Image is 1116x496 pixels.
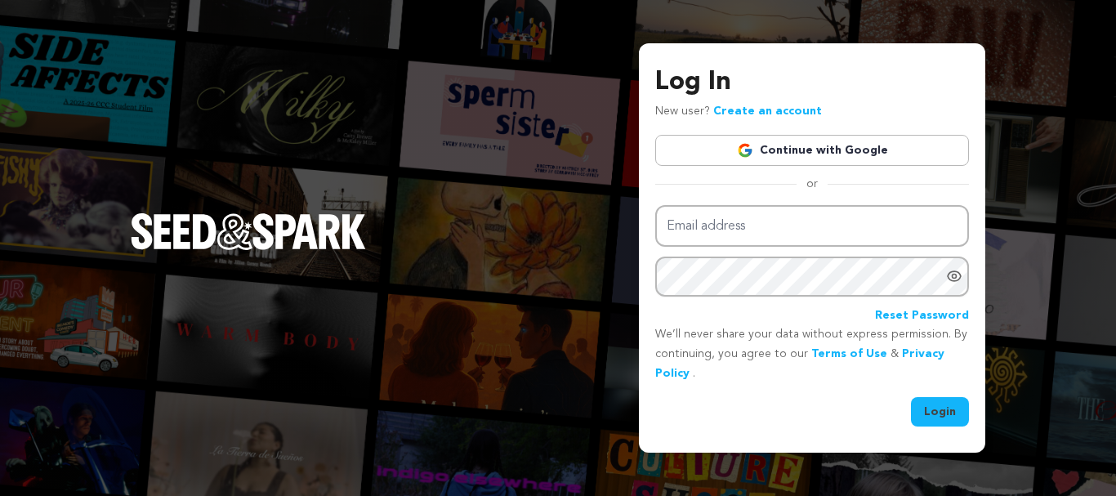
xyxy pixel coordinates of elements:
[811,348,887,360] a: Terms of Use
[655,102,822,122] p: New user?
[797,176,828,192] span: or
[655,135,969,166] a: Continue with Google
[946,268,962,284] a: Show password as plain text. Warning: this will display your password on the screen.
[655,205,969,247] input: Email address
[655,348,944,379] a: Privacy Policy
[131,213,366,249] img: Seed&Spark Logo
[713,105,822,117] a: Create an account
[911,397,969,427] button: Login
[875,306,969,326] a: Reset Password
[655,63,969,102] h3: Log In
[737,142,753,159] img: Google logo
[131,213,366,282] a: Seed&Spark Homepage
[655,325,969,383] p: We’ll never share your data without express permission. By continuing, you agree to our & .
